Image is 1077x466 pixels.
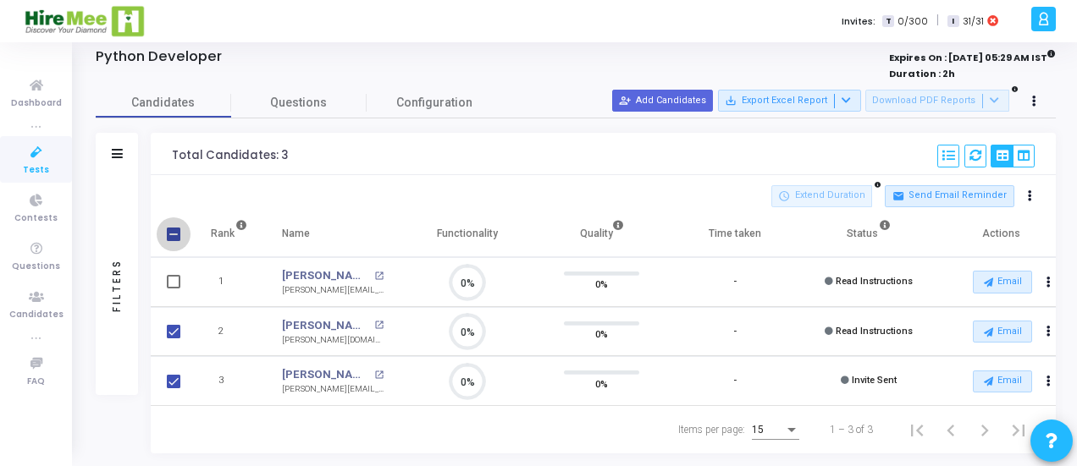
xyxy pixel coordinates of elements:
[900,413,934,447] button: First page
[802,210,936,257] th: Status
[752,424,764,436] span: 15
[771,185,872,207] button: Extend Duration
[733,325,737,339] div: -
[374,271,384,281] mat-icon: open_in_new
[889,47,1056,65] strong: Expires On : [DATE] 05:29 AM IST
[595,326,608,343] span: 0%
[396,94,472,112] span: Configuration
[830,422,873,437] div: 1 – 3 of 3
[778,190,790,202] mat-icon: schedule
[193,356,265,406] td: 3
[193,307,265,357] td: 2
[612,90,713,112] button: Add Candidates
[897,14,928,29] span: 0/300
[865,90,1009,112] button: Download PDF Reports
[718,90,861,112] button: Export Excel Report
[282,267,370,284] a: [PERSON_NAME]
[282,284,384,297] div: [PERSON_NAME][EMAIL_ADDRESS][PERSON_NAME]
[14,211,58,226] span: Contests
[96,48,222,65] h4: Python Developer
[852,375,897,386] span: Invite Sent
[231,94,367,112] span: Questions
[282,383,384,396] div: [PERSON_NAME][EMAIL_ADDRESS][DOMAIN_NAME]
[842,14,875,29] label: Invites:
[1037,320,1061,343] button: Actions
[172,149,288,162] div: Total Candidates: 3
[595,276,608,293] span: 0%
[1037,370,1061,393] button: Actions
[892,190,904,202] mat-icon: mail
[282,334,384,347] div: [PERSON_NAME][DOMAIN_NAME][EMAIL_ADDRESS][DOMAIN_NAME]
[836,326,913,337] span: Read Instructions
[282,224,310,243] div: Name
[109,192,124,378] div: Filters
[9,308,64,322] span: Candidates
[934,413,968,447] button: Previous page
[23,163,49,178] span: Tests
[374,321,384,330] mat-icon: open_in_new
[619,95,631,107] mat-icon: person_add_alt
[885,185,1013,207] button: Send Email Reminder
[882,15,893,28] span: T
[936,210,1069,257] th: Actions
[973,321,1032,343] button: Email
[1002,413,1036,447] button: Last page
[27,375,45,389] span: FAQ
[282,317,370,334] a: [PERSON_NAME]
[193,210,265,257] th: Rank
[733,374,737,388] div: -
[400,210,534,257] th: Functionality
[963,14,984,29] span: 31/31
[889,67,955,80] strong: Duration : 2h
[678,422,745,437] div: Items per page:
[947,15,958,28] span: I
[534,210,668,257] th: Quality
[973,370,1032,392] button: Email
[374,370,384,380] mat-icon: open_in_new
[12,260,60,274] span: Questions
[11,96,62,111] span: Dashboard
[733,275,737,289] div: -
[991,145,1035,167] div: View Options
[24,4,146,38] img: logo
[96,94,231,112] span: Candidates
[709,224,761,243] div: Time taken
[282,366,370,383] a: [PERSON_NAME]
[968,413,1002,447] button: Next page
[595,375,608,392] span: 0%
[752,425,799,436] mat-select: Items per page:
[725,95,737,107] mat-icon: save_alt
[973,271,1032,293] button: Email
[836,276,913,287] span: Read Instructions
[193,257,265,307] td: 1
[1037,271,1061,294] button: Actions
[936,12,939,30] span: |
